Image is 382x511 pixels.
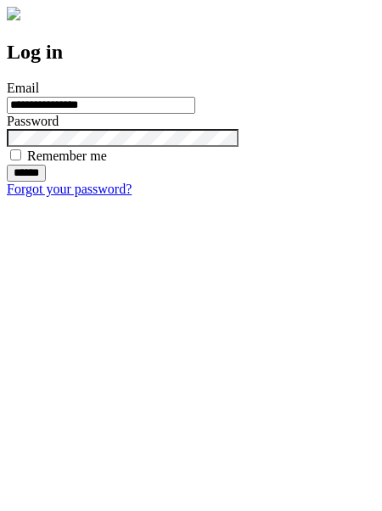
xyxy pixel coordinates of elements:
[7,81,39,95] label: Email
[7,114,59,128] label: Password
[7,182,132,196] a: Forgot your password?
[27,149,107,163] label: Remember me
[7,7,20,20] img: logo-4e3dc11c47720685a147b03b5a06dd966a58ff35d612b21f08c02c0306f2b779.png
[7,41,375,64] h2: Log in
